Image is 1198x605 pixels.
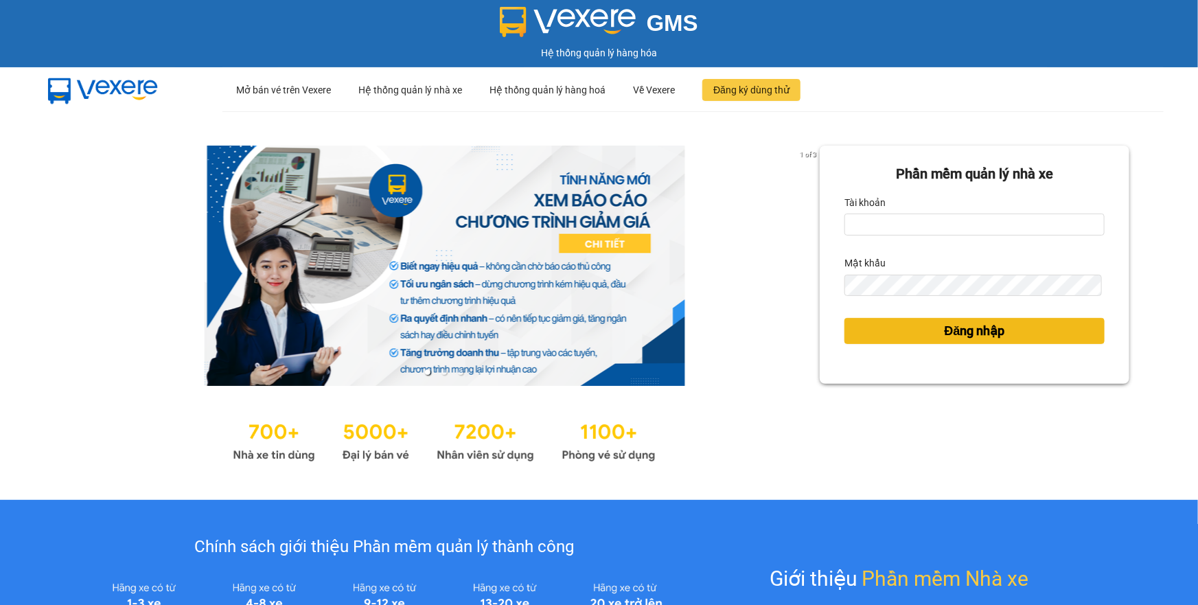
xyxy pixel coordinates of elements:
[945,321,1005,341] span: Đăng nhập
[844,214,1105,236] input: Tài khoản
[500,7,636,37] img: logo 2
[713,82,790,98] span: Đăng ký dùng thử
[358,68,462,112] div: Hệ thống quản lý nhà xe
[844,252,886,274] label: Mật khẩu
[458,369,463,375] li: slide item 3
[3,45,1195,60] div: Hệ thống quản lý hàng hóa
[236,68,331,112] div: Mở bán vé trên Vexere
[770,562,1029,595] div: Giới thiệu
[500,21,698,32] a: GMS
[862,562,1029,595] span: Phần mềm Nhà xe
[796,146,820,163] p: 1 of 3
[702,79,800,101] button: Đăng ký dùng thử
[233,413,656,466] img: Statistics.png
[633,68,675,112] div: Về Vexere
[441,369,447,375] li: slide item 2
[844,318,1105,344] button: Đăng nhập
[844,163,1105,185] div: Phần mềm quản lý nhà xe
[647,10,698,36] span: GMS
[844,192,886,214] label: Tài khoản
[84,534,684,560] div: Chính sách giới thiệu Phần mềm quản lý thành công
[69,146,88,386] button: previous slide / item
[800,146,820,386] button: next slide / item
[489,68,606,112] div: Hệ thống quản lý hàng hoá
[34,67,172,113] img: mbUUG5Q.png
[844,275,1101,297] input: Mật khẩu
[425,369,430,375] li: slide item 1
